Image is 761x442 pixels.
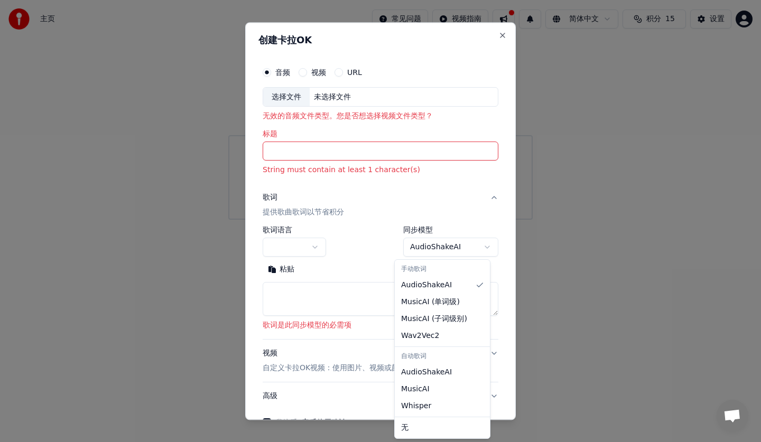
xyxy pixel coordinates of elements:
[401,384,430,394] span: MusicAI
[401,422,409,433] span: 无
[401,297,460,307] span: MusicAI ( 单词级 )
[397,262,488,277] div: 手动歌词
[401,314,467,324] span: MusicAI ( 子词级别 )
[401,331,439,341] span: Wav2Vec2
[401,367,452,378] span: AudioShakeAI
[401,280,452,290] span: AudioShakeAI
[397,349,488,364] div: 自动歌词
[401,401,431,411] span: Whisper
